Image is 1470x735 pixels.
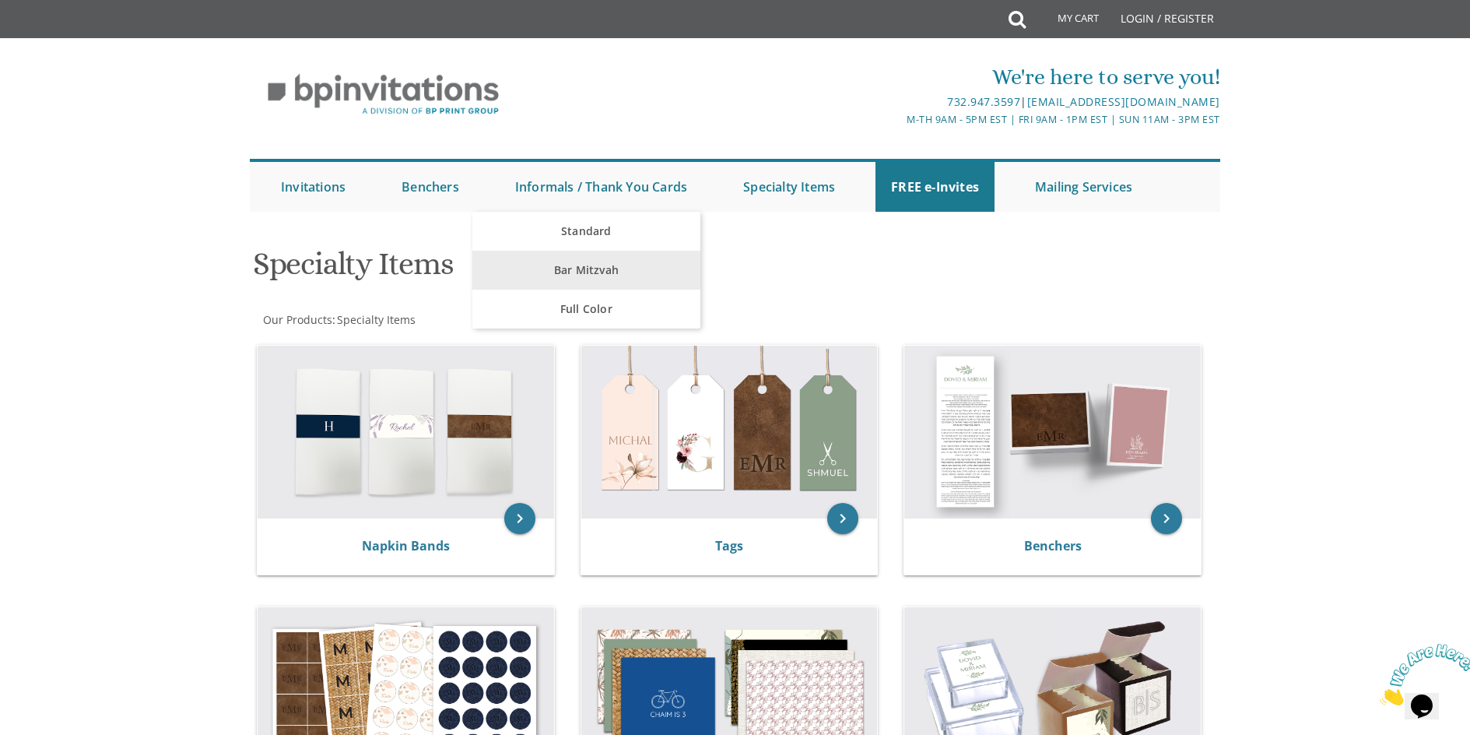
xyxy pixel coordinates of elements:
[265,162,361,212] a: Invitations
[472,251,700,290] a: Bar Mitzvah
[904,346,1201,519] img: Benchers
[574,93,1220,111] div: |
[261,312,332,327] a: Our Products
[947,94,1020,109] a: 732.947.3597
[504,503,535,534] a: keyboard_arrow_right
[258,346,554,519] img: Napkin Bands
[6,6,103,68] img: Chat attention grabber
[472,290,700,329] a: Full Color
[827,503,858,534] a: keyboard_arrow_right
[715,537,743,554] a: Tags
[250,62,517,127] img: BP Invitation Loft
[1374,638,1470,712] iframe: chat widget
[1027,94,1220,109] a: [EMAIL_ADDRESS][DOMAIN_NAME]
[875,162,995,212] a: FREE e-Invites
[574,111,1220,128] div: M-Th 9am - 5pm EST | Fri 9am - 1pm EST | Sun 11am - 3pm EST
[574,62,1220,93] div: We're here to serve you!
[362,537,450,554] a: Napkin Bands
[728,162,851,212] a: Specialty Items
[1024,537,1082,554] a: Benchers
[337,312,416,327] span: Specialty Items
[1151,503,1182,534] a: keyboard_arrow_right
[386,162,475,212] a: Benchers
[253,247,888,293] h1: Specialty Items
[335,312,416,327] a: Specialty Items
[472,212,700,251] a: Standard
[500,162,703,212] a: Informals / Thank You Cards
[1024,2,1110,40] a: My Cart
[581,346,878,519] img: Tags
[250,312,735,328] div: :
[1019,162,1148,212] a: Mailing Services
